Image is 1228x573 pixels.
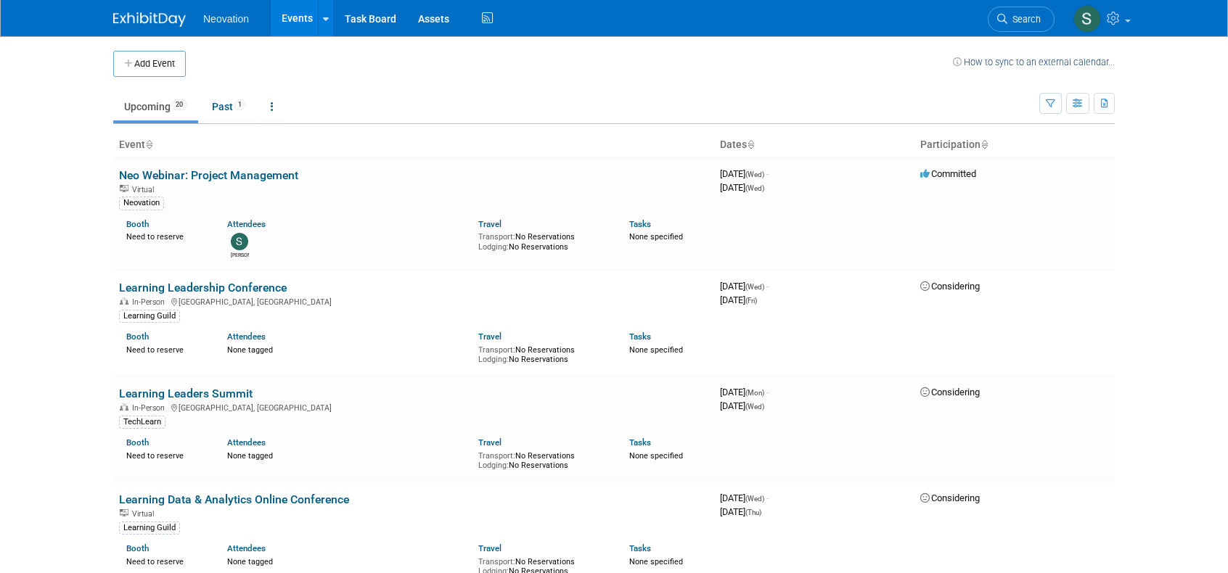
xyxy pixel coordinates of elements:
div: Learning Guild [119,310,180,323]
span: (Wed) [745,170,764,178]
span: [DATE] [720,281,769,292]
a: Tasks [629,543,651,553]
span: (Mon) [745,389,764,397]
span: [DATE] [720,168,769,179]
span: 20 [171,99,187,110]
div: Susan Hurrell [231,250,249,259]
span: [DATE] [720,492,769,503]
div: Need to reserve [126,342,205,355]
span: In-Person [132,403,169,413]
div: No Reservations No Reservations [478,342,607,365]
span: Committed [920,168,976,179]
span: None specified [629,345,683,355]
span: Neovation [203,13,249,25]
span: [DATE] [720,387,769,397]
div: No Reservations No Reservations [478,448,607,471]
span: - [766,168,769,179]
a: Search [988,7,1055,32]
a: Sort by Event Name [145,139,152,150]
a: Sort by Participation Type [981,139,988,150]
a: Sort by Start Date [747,139,754,150]
a: Booth [126,437,149,448]
a: Travel [478,543,502,553]
span: [DATE] [720,506,761,517]
span: Transport: [478,345,515,355]
a: Attendees [227,219,266,229]
span: Considering [920,387,980,397]
span: Considering [920,281,980,292]
div: Need to reserve [126,229,205,242]
span: - [766,492,769,503]
img: In-Person Event [120,297,128,305]
span: (Fri) [745,297,757,305]
a: Tasks [629,437,651,448]
th: Dates [714,133,914,157]
a: Tasks [629,331,651,342]
a: Tasks [629,219,651,229]
img: ExhibitDay [113,12,186,27]
span: Virtual [132,509,158,519]
span: Lodging: [478,242,509,252]
span: (Wed) [745,495,764,503]
div: None tagged [227,342,468,355]
a: Learning Leadership Conference [119,281,287,294]
span: None specified [629,232,683,242]
div: Neovation [119,197,164,210]
span: Transport: [478,232,515,242]
a: Booth [126,331,149,342]
span: (Wed) [745,403,764,411]
span: - [766,387,769,397]
span: In-Person [132,297,169,307]
a: Attendees [227,543,266,553]
img: Susan Hurrell [1073,5,1101,33]
a: Learning Data & Analytics Online Conference [119,492,349,506]
span: [DATE] [720,400,764,411]
img: Susan Hurrell [231,233,248,250]
span: (Wed) [745,184,764,192]
th: Event [113,133,714,157]
div: [GEOGRAPHIC_DATA], [GEOGRAPHIC_DATA] [119,401,708,413]
span: - [766,281,769,292]
span: 1 [234,99,246,110]
div: None tagged [227,554,468,567]
a: Attendees [227,437,266,448]
span: [DATE] [720,182,764,193]
span: None specified [629,557,683,566]
a: Attendees [227,331,266,342]
span: (Wed) [745,283,764,291]
th: Participation [914,133,1115,157]
span: Search [1007,14,1041,25]
span: Virtual [132,185,158,194]
a: Past1 [201,93,257,120]
a: Neo Webinar: Project Management [119,168,298,182]
img: In-Person Event [120,403,128,411]
span: Transport: [478,451,515,461]
a: Booth [126,543,149,553]
a: Learning Leaders Summit [119,387,253,400]
button: Add Event [113,51,186,77]
span: (Thu) [745,508,761,516]
div: [GEOGRAPHIC_DATA], [GEOGRAPHIC_DATA] [119,295,708,307]
span: Lodging: [478,461,509,470]
img: Virtual Event [120,185,128,192]
div: Need to reserve [126,554,205,567]
a: Travel [478,331,502,342]
a: Travel [478,219,502,229]
span: Considering [920,492,980,503]
a: Travel [478,437,502,448]
div: TechLearn [119,416,165,429]
a: How to sync to an external calendar... [953,57,1115,67]
img: Virtual Event [120,509,128,516]
span: None specified [629,451,683,461]
div: None tagged [227,448,468,461]
div: Need to reserve [126,448,205,461]
a: Booth [126,219,149,229]
span: [DATE] [720,294,757,305]
div: No Reservations No Reservations [478,229,607,252]
span: Lodging: [478,355,509,364]
a: Upcoming20 [113,93,198,120]
span: Transport: [478,557,515,566]
div: Learning Guild [119,522,180,535]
